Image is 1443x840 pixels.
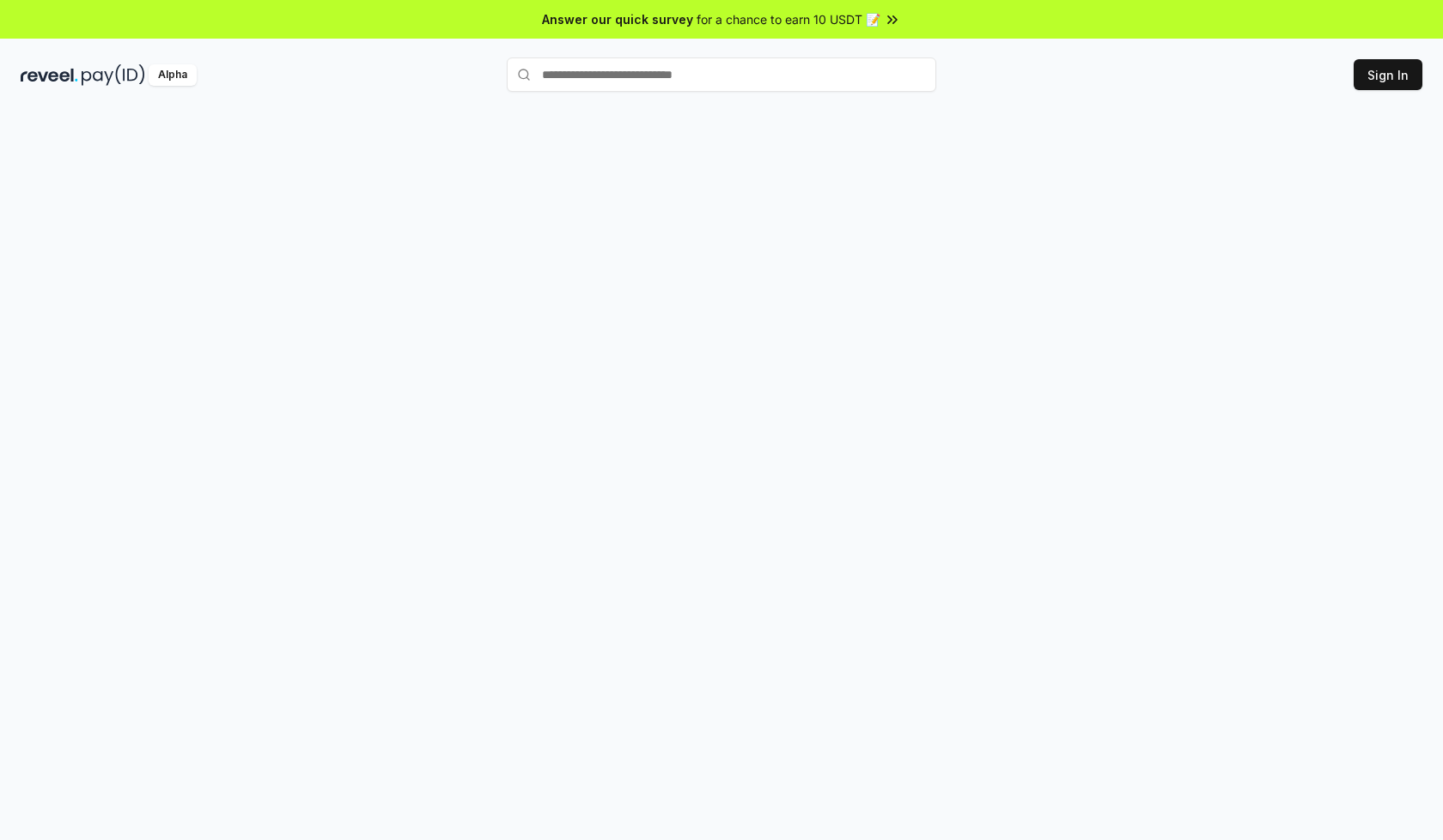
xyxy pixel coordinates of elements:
[542,10,693,28] span: Answer our quick survey
[21,64,78,86] img: reveel_dark
[697,10,880,28] span: for a chance to earn 10 USDT 📝
[1354,59,1422,90] button: Sign In
[149,64,197,86] div: Alpha
[82,64,145,86] img: pay_id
